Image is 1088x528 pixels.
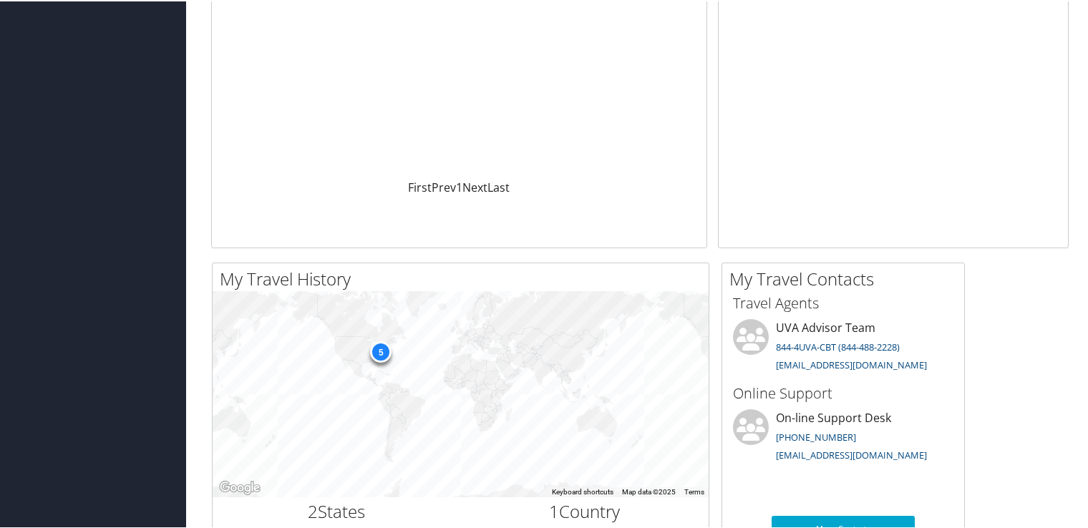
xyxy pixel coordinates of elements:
[308,498,318,522] span: 2
[776,357,927,370] a: [EMAIL_ADDRESS][DOMAIN_NAME]
[733,382,953,402] h3: Online Support
[776,339,900,352] a: 844-4UVA-CBT (844-488-2228)
[487,178,510,194] a: Last
[370,340,392,361] div: 5
[733,292,953,312] h3: Travel Agents
[684,487,704,494] a: Terms (opens in new tab)
[776,429,856,442] a: [PHONE_NUMBER]
[472,498,699,522] h2: Country
[432,178,456,194] a: Prev
[408,178,432,194] a: First
[726,408,961,466] li: On-line Support Desk
[552,486,613,496] button: Keyboard shortcuts
[216,477,263,496] a: Open this area in Google Maps (opens a new window)
[220,265,709,290] h2: My Travel History
[549,498,559,522] span: 1
[729,265,964,290] h2: My Travel Contacts
[776,447,927,460] a: [EMAIL_ADDRESS][DOMAIN_NAME]
[456,178,462,194] a: 1
[216,477,263,496] img: Google
[462,178,487,194] a: Next
[223,498,450,522] h2: States
[622,487,676,494] span: Map data ©2025
[726,318,961,376] li: UVA Advisor Team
